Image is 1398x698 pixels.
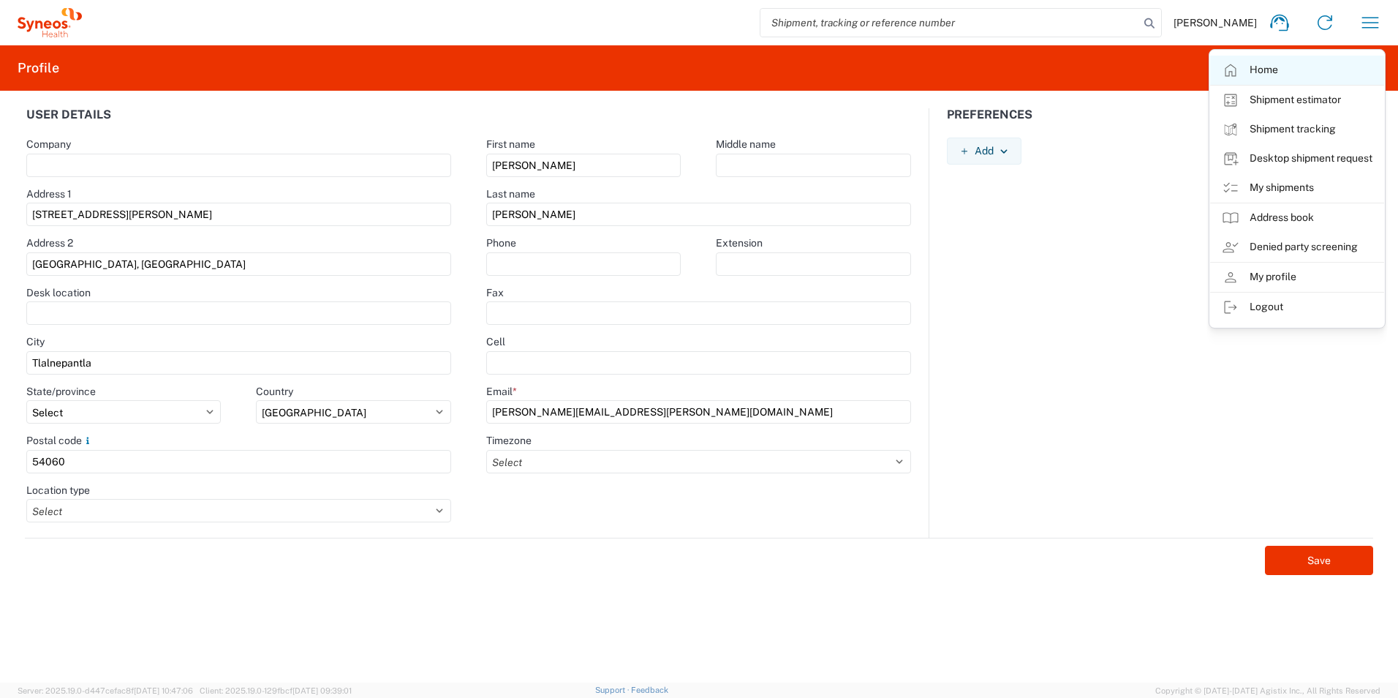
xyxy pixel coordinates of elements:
a: Support [595,686,632,694]
a: Feedback [631,686,668,694]
label: Address 2 [26,236,73,249]
a: Logout [1210,293,1384,322]
label: Address 1 [26,187,72,200]
a: Shipment estimator [1210,86,1384,115]
label: Company [26,138,71,151]
label: Phone [486,236,516,249]
a: Denied party screening [1210,233,1384,262]
div: User details [9,108,469,138]
label: Email [486,385,517,398]
span: [DATE] 10:47:06 [134,686,193,695]
label: Location type [26,484,90,497]
input: Shipment, tracking or reference number [760,9,1139,37]
label: Country [256,385,293,398]
button: Add [947,138,1021,165]
label: Cell [486,335,505,348]
span: Copyright © [DATE]-[DATE] Agistix Inc., All Rights Reserved [1155,684,1380,697]
a: Address book [1210,203,1384,233]
a: Desktop shipment request [1210,144,1384,173]
a: My shipments [1210,173,1384,203]
a: My profile [1210,263,1384,292]
label: Middle name [716,138,776,151]
div: Preferences [929,108,1390,138]
h2: Profile [18,59,59,77]
span: Client: 2025.19.0-129fbcf [200,686,352,695]
label: Timezone [486,434,532,447]
label: Extension [716,236,763,249]
label: Postal code [26,434,94,447]
label: Desk location [26,286,91,299]
label: Fax [486,286,504,299]
button: Save [1265,546,1373,575]
span: [PERSON_NAME] [1174,16,1257,29]
label: City [26,335,45,348]
label: First name [486,138,535,151]
span: [DATE] 09:39:01 [292,686,352,695]
a: Shipment tracking [1210,115,1384,144]
span: Server: 2025.19.0-d447cefac8f [18,686,193,695]
label: Last name [486,187,535,200]
label: State/province [26,385,96,398]
a: Home [1210,56,1384,85]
